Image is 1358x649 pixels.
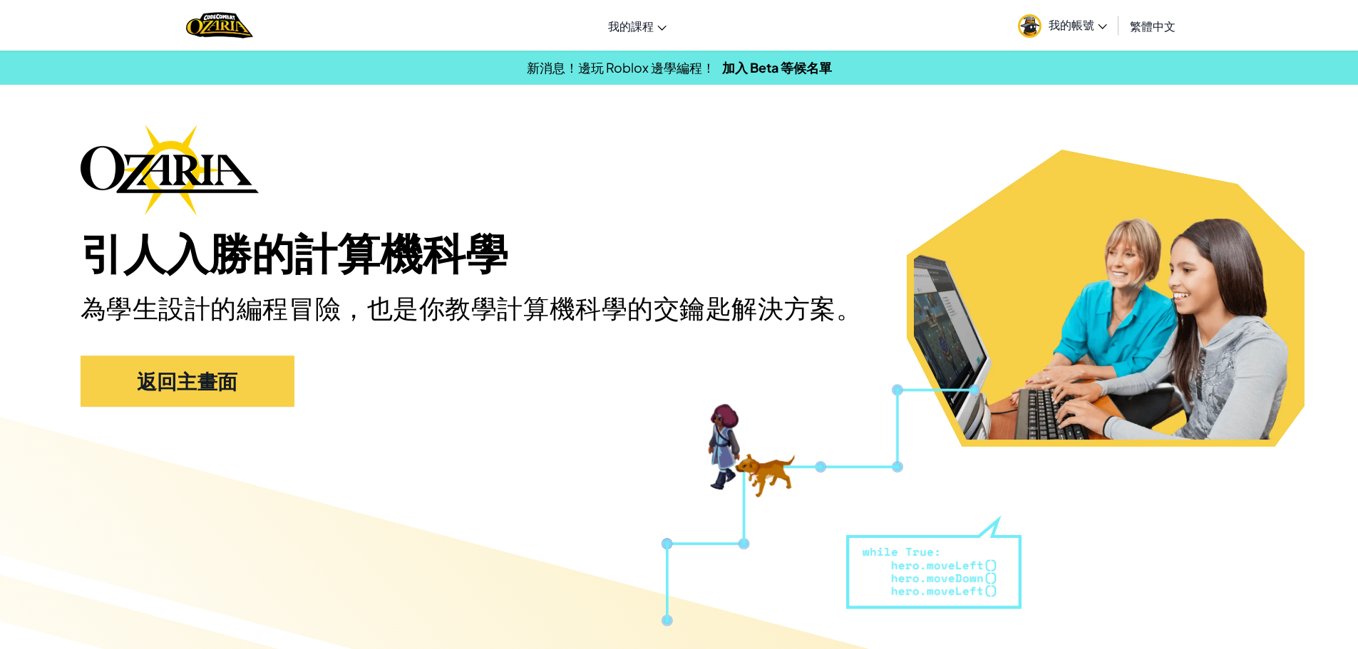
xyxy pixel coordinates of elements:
[1018,14,1041,38] img: avatar
[1130,19,1176,33] span: 繁體中文
[527,59,715,76] span: 新消息！邊玩 Roblox 邊學編程！
[186,11,252,40] a: Ozaria by CodeCombat logo
[1011,3,1114,48] a: 我的帳號
[608,19,654,33] span: 我的課程
[186,11,252,40] img: Home
[81,229,1278,281] h1: 引人入勝的計算機科學
[601,6,674,45] a: 我的課程
[1123,6,1183,45] a: 繁體中文
[722,59,832,76] a: 加入 Beta 等候名單
[81,355,294,407] a: 返回主畫面
[1049,17,1107,32] span: 我的帳號
[81,291,883,326] h2: 為學生設計的編程冒險，也是你教學計算機科學的交鑰匙解決方案。
[81,124,259,215] img: Ozaria branding logo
